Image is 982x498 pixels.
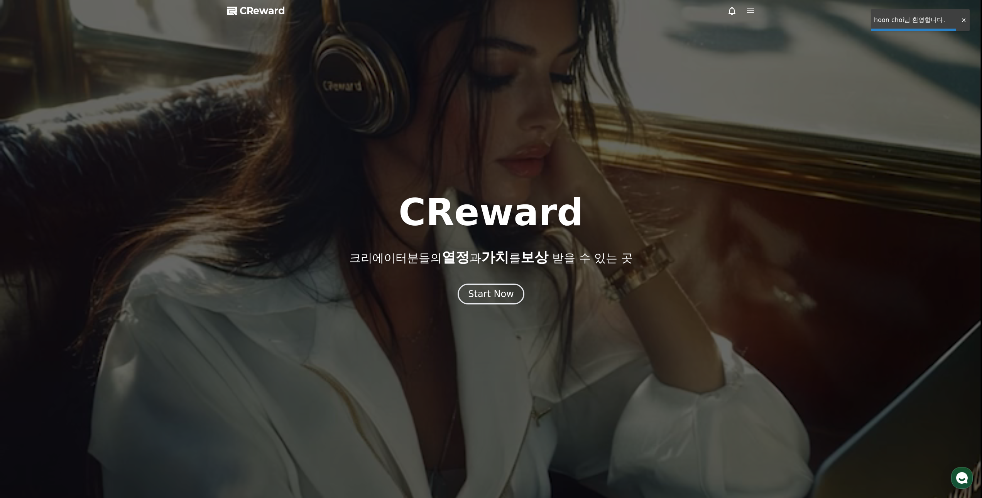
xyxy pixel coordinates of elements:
a: CReward [227,5,285,17]
span: 보상 [521,249,548,265]
button: Start Now [458,284,524,304]
div: Start Now [468,288,514,300]
p: 크리에이터분들의 과 를 받을 수 있는 곳 [349,250,632,265]
span: 열정 [442,249,470,265]
a: Start Now [458,291,524,299]
span: 가치 [481,249,509,265]
h1: CReward [399,194,583,231]
span: CReward [240,5,285,17]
